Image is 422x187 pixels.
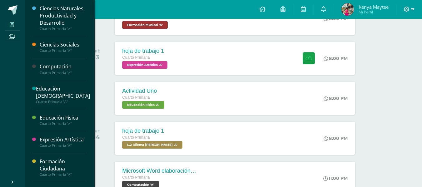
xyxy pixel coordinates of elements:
[40,41,87,48] div: Ciencias Sociales
[40,158,87,177] a: Formación CiudadanaCuarto Primaria "A"
[40,136,87,148] a: Expresión ArtísticaCuarto Primaria "A"
[40,48,87,53] div: Cuarto Primaria "A"
[36,85,90,100] div: Educación [DEMOGRAPHIC_DATA]
[341,3,354,16] img: 3d0f277e88aff7c03d9399944ba0cf31.png
[40,5,87,31] a: Ciencias Naturales Productividad y DesarrolloCuarto Primaria "A"
[122,61,167,69] span: Expresión Artística 'A'
[122,141,182,149] span: L.2 Idioma Maya Kaqchikel 'A'
[40,172,87,177] div: Cuarto Primaria "A"
[40,114,87,121] div: Educación Física
[40,27,87,31] div: Cuarto Primaria "A"
[122,175,150,180] span: Cuarto Primaria
[323,175,348,181] div: 11:00 PM
[40,121,87,126] div: Cuarto Primaria "A"
[36,85,90,104] a: Educación [DEMOGRAPHIC_DATA]Cuarto Primaria "A"
[122,135,150,140] span: Cuarto Primaria
[324,135,348,141] div: 8:00 PM
[40,136,87,143] div: Expresión Artística
[122,55,150,60] span: Cuarto Primaria
[40,5,87,27] div: Ciencias Naturales Productividad y Desarrollo
[93,49,100,53] div: MIÉ
[40,63,87,70] div: Computación
[359,4,389,10] span: Kenya Maytee
[122,88,166,94] div: Actividad Uno
[40,158,87,172] div: Formación Ciudadana
[122,95,150,100] span: Cuarto Primaria
[324,96,348,101] div: 8:00 PM
[93,129,100,133] div: JUE
[40,143,87,148] div: Cuarto Primaria "A"
[359,9,389,15] span: Mi Perfil
[40,41,87,53] a: Ciencias SocialesCuarto Primaria "A"
[40,71,87,75] div: Cuarto Primaria "A"
[93,53,100,61] div: 13
[36,100,90,104] div: Cuarto Primaria "A"
[40,63,87,75] a: ComputaciónCuarto Primaria "A"
[93,133,100,141] div: 14
[122,128,184,134] div: hoja de trabajo 1
[40,114,87,126] a: Educación FísicaCuarto Primaria "A"
[122,168,197,174] div: Microsoft Word elaboración redacción y personalización de documentos
[122,48,169,54] div: hoja de trabajo 1
[122,101,164,109] span: Educación Física 'A'
[324,56,348,61] div: 8:00 PM
[122,21,168,29] span: Formación Musical 'A'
